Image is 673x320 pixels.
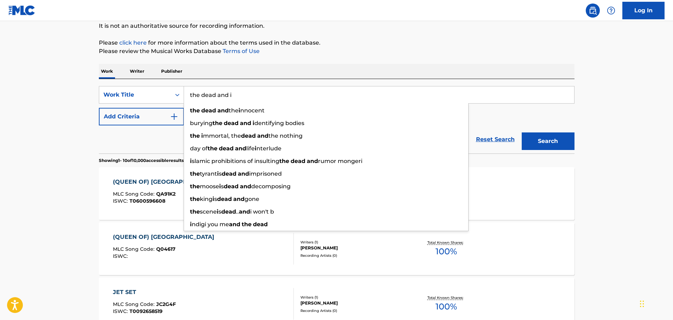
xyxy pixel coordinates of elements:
strong: the [212,120,222,126]
a: (QUEEN OF) [GEOGRAPHIC_DATA]MLC Song Code:QA91K2ISWC:T0600596608Writers (1)[PERSON_NAME]Recording... [99,167,574,220]
p: Please for more information about the terms used in the database. [99,39,574,47]
img: 9d2ae6d4665cec9f34b9.svg [170,112,178,121]
strong: and [217,107,229,114]
span: JC2G4F [156,301,176,307]
p: Showing 1 - 10 of 10,000 accessible results (Total 1,310,788 ) [99,157,217,164]
p: Work [99,64,115,79]
strong: and [229,221,240,228]
p: It is not an authoritative source for recording information. [99,22,574,30]
p: Writer [128,64,146,79]
span: rumor mongeri [318,158,362,164]
strong: dead [241,132,256,139]
span: i won't b [250,208,274,215]
a: Public Search [586,4,600,18]
strong: dead [222,170,236,177]
strong: the [190,107,200,114]
span: T0092658519 [129,308,163,314]
strong: and [233,196,245,202]
span: s [218,208,221,215]
span: scene [200,208,217,215]
span: MLC Song Code : [113,301,156,307]
strong: the [242,221,252,228]
span: life [246,145,255,152]
div: (QUEEN OF) [GEOGRAPHIC_DATA] [113,178,218,186]
strong: and [235,145,246,152]
form: Search Form [99,86,574,154]
strong: and [257,132,268,139]
p: Total Known Shares: [427,295,465,300]
a: Terms of Use [221,48,260,54]
div: Writers ( 1 ) [300,240,407,245]
strong: i [239,107,240,114]
div: [PERSON_NAME] [300,300,407,306]
span: gone [245,196,259,202]
strong: dead [201,107,216,114]
strong: dead [224,183,239,190]
strong: i [190,221,192,228]
span: ndigi you me [192,221,229,228]
strong: the [190,170,200,177]
span: tyrant [200,170,217,177]
span: dentifying bodies [254,120,304,126]
span: s [219,170,222,177]
strong: i [190,158,192,164]
button: Search [522,132,574,150]
span: Q04617 [156,246,176,252]
span: .. [236,208,239,215]
p: Total Known Shares: [427,240,465,245]
img: search [589,6,597,15]
img: MLC Logo [8,5,36,15]
span: s [214,196,217,202]
strong: dead [219,145,234,152]
a: Log In [622,2,665,19]
strong: i [219,183,221,190]
strong: and [238,170,249,177]
span: ISWC : [113,253,129,259]
span: the [229,107,239,114]
span: moose [200,183,219,190]
div: Recording Artists ( 0 ) [300,308,407,313]
span: MLC Song Code : [113,191,156,197]
strong: dead [291,158,305,164]
span: MLC Song Code : [113,246,156,252]
div: [PERSON_NAME] [300,245,407,251]
a: click here [119,39,147,46]
span: day of [190,145,208,152]
span: nterlude [256,145,281,152]
strong: the [208,145,217,152]
span: slamic prohibitions of insulting [192,158,279,164]
div: Drag [640,293,644,314]
div: Work Title [103,91,167,99]
strong: i [212,196,214,202]
strong: i [201,132,203,139]
p: Publisher [159,64,184,79]
span: the nothing [268,132,303,139]
span: s [221,183,224,190]
strong: the [190,208,200,215]
span: ISWC : [113,198,129,204]
div: Writers ( 1 ) [300,295,407,300]
span: nnocent [240,107,265,114]
img: help [607,6,615,15]
strong: dead [224,120,239,126]
a: (QUEEN OF) [GEOGRAPHIC_DATA]MLC Song Code:Q04617ISWC:Writers (1)[PERSON_NAME]Recording Artists (0... [99,222,574,275]
span: QA91K2 [156,191,176,197]
strong: i [217,170,219,177]
span: decomposing [251,183,291,190]
div: JET SET [113,288,176,296]
span: mmortal, the [203,132,241,139]
span: 100 % [436,245,457,258]
span: king [200,196,212,202]
span: 100 % [436,300,457,313]
strong: and [307,158,318,164]
strong: the [279,158,289,164]
strong: and [240,183,251,190]
div: (QUEEN OF) [GEOGRAPHIC_DATA] [113,233,218,241]
span: imprisoned [249,170,282,177]
div: Recording Artists ( 0 ) [300,253,407,258]
iframe: Chat Widget [638,286,673,320]
span: ISWC : [113,308,129,314]
strong: dead [221,208,236,215]
strong: dead [253,221,268,228]
strong: and [240,120,251,126]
